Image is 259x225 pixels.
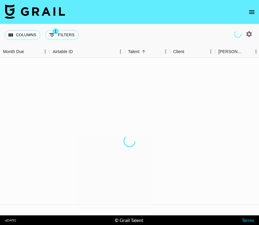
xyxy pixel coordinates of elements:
button: Sort [24,47,33,56]
div: v [DATE] [5,218,16,222]
button: Show filters [45,30,79,40]
a: Terms [242,217,254,223]
button: Menu [161,47,170,56]
div: © Grail Talent [115,217,143,223]
div: Airtable ID [53,46,73,58]
button: open drawer [246,6,258,18]
button: Sort [73,47,81,56]
div: Month Due [3,46,24,58]
div: Talent [128,46,139,58]
button: Menu [206,47,215,56]
button: Sort [184,47,193,56]
button: Sort [243,47,251,56]
div: Airtable ID [50,46,125,58]
div: Talent [125,46,170,58]
span: Refreshing managers, users, talent, clients, campaigns... [233,29,243,39]
div: [PERSON_NAME] [218,46,243,58]
button: Sort [139,47,148,56]
div: Client [173,46,184,58]
button: Menu [41,47,50,56]
img: Grail Talent [5,4,65,19]
span: 1 [53,28,59,34]
div: Client [170,46,215,58]
button: Select columns [5,30,40,40]
button: Menu [116,47,125,56]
